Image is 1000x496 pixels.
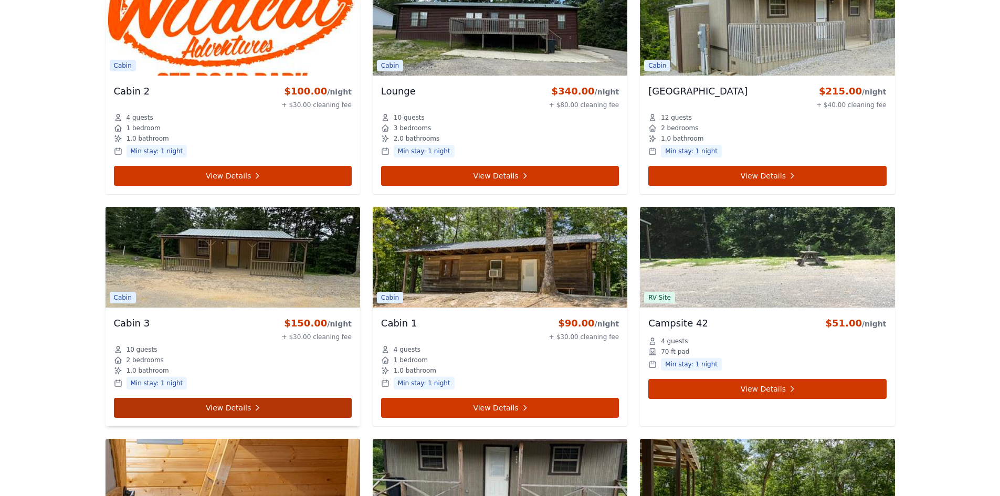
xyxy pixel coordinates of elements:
div: + $30.00 cleaning fee [282,101,352,109]
span: /night [327,88,352,96]
div: $90.00 [549,316,619,331]
span: 4 guests [661,337,688,345]
span: 1.0 bathroom [127,366,169,375]
span: 2 bedrooms [661,124,698,132]
span: 1.0 bathroom [127,134,169,143]
span: Min stay: 1 night [661,145,722,157]
div: + $30.00 cleaning fee [282,333,352,341]
span: 4 guests [127,113,153,122]
span: 1 bedroom [394,356,428,364]
span: 2.0 bathrooms [394,134,439,143]
img: Campsite 42 [640,207,894,308]
img: Cabin 1 [373,207,627,308]
span: 1.0 bathroom [394,366,436,375]
span: 3 bedrooms [394,124,431,132]
div: $340.00 [549,84,619,99]
span: Min stay: 1 night [394,145,455,157]
a: View Details [381,398,619,418]
h3: [GEOGRAPHIC_DATA] [648,84,748,99]
span: 10 guests [127,345,157,354]
span: 10 guests [394,113,425,122]
span: 12 guests [661,113,692,122]
span: Min stay: 1 night [661,358,722,371]
div: $215.00 [816,84,886,99]
span: Min stay: 1 night [394,377,455,389]
span: 2 bedrooms [127,356,164,364]
span: Cabin [644,60,670,71]
span: 70 ft pad [661,347,689,356]
a: View Details [648,379,886,399]
div: + $80.00 cleaning fee [549,101,619,109]
a: View Details [648,166,886,186]
div: $100.00 [282,84,352,99]
h3: Lounge [381,84,416,99]
div: $150.00 [282,316,352,331]
span: 4 guests [394,345,420,354]
span: RV Site [644,292,675,303]
span: Cabin [110,292,136,303]
h3: Campsite 42 [648,316,708,331]
span: Cabin [110,60,136,71]
h3: Cabin 2 [114,84,150,99]
div: $51.00 [825,316,886,331]
span: /night [862,88,887,96]
h3: Cabin 3 [114,316,150,331]
h3: Cabin 1 [381,316,417,331]
a: View Details [114,166,352,186]
span: Cabin [377,60,403,71]
span: /night [595,88,619,96]
span: /night [595,320,619,328]
a: View Details [114,398,352,418]
span: 1 bedroom [127,124,161,132]
img: Cabin 3 [106,207,360,308]
div: + $30.00 cleaning fee [549,333,619,341]
a: View Details [381,166,619,186]
span: Min stay: 1 night [127,145,187,157]
span: /night [862,320,887,328]
span: Cabin [377,292,403,303]
div: + $40.00 cleaning fee [816,101,886,109]
span: Min stay: 1 night [127,377,187,389]
span: /night [327,320,352,328]
span: 1.0 bathroom [661,134,703,143]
